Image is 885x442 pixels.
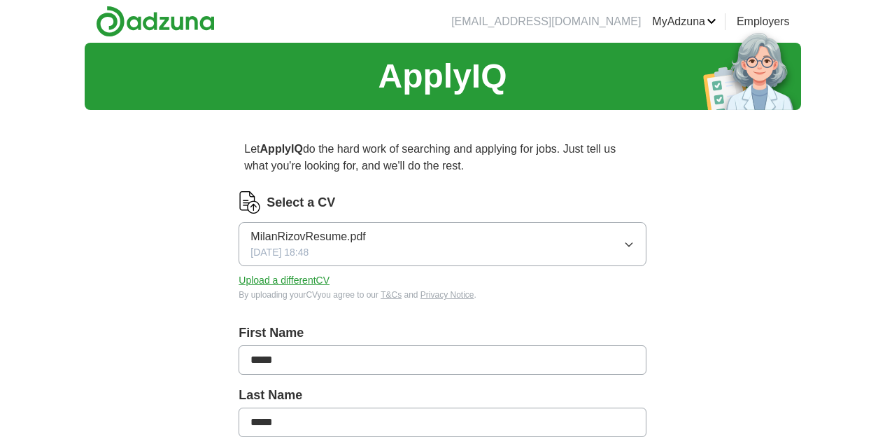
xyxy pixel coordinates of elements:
[239,289,646,301] div: By uploading your CV you agree to our and .
[239,191,261,214] img: CV Icon
[737,13,790,30] a: Employers
[378,51,507,102] h1: ApplyIQ
[451,13,641,30] li: [EMAIL_ADDRESS][DOMAIN_NAME]
[239,324,646,343] label: First Name
[96,6,215,37] img: Adzuna logo
[250,228,366,245] span: MilanRizovResume.pdf
[239,222,646,266] button: MilanRizovResume.pdf[DATE] 18:48
[267,193,335,212] label: Select a CV
[239,135,646,180] p: Let do the hard work of searching and applying for jobs. Just tell us what you're looking for, an...
[239,386,646,405] label: Last Name
[652,13,716,30] a: MyAdzuna
[420,290,474,300] a: Privacy Notice
[381,290,402,300] a: T&Cs
[239,273,330,288] button: Upload a differentCV
[250,245,309,260] span: [DATE] 18:48
[260,143,303,155] strong: ApplyIQ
